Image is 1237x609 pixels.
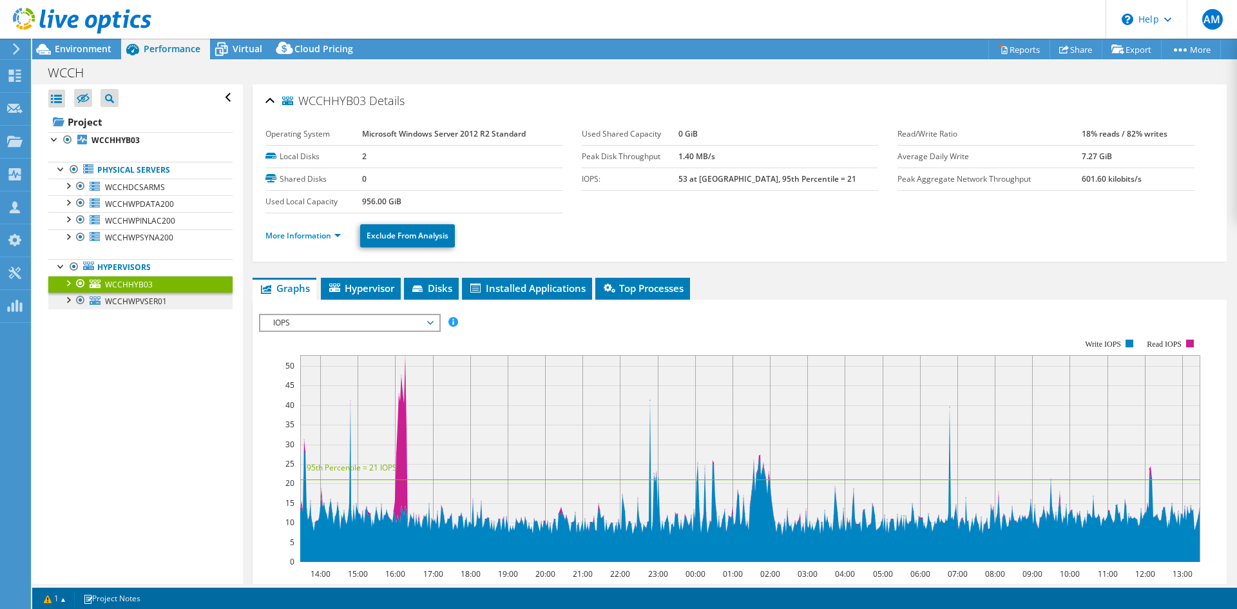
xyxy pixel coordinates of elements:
span: WCCHHYB03 [282,95,366,108]
a: WCCHWPVSER01 [48,293,233,309]
text: 20:00 [535,568,555,579]
span: AM [1202,9,1223,30]
span: Cloud Pricing [294,43,353,55]
label: Peak Disk Throughput [582,150,678,163]
label: Used Local Capacity [265,195,361,208]
text: 17:00 [423,568,443,579]
a: Reports [988,39,1050,59]
text: 07:00 [948,568,968,579]
text: 0 [290,556,294,567]
text: 06:00 [910,568,930,579]
text: 22:00 [610,568,630,579]
label: Operating System [265,128,361,140]
label: Read/Write Ratio [897,128,1082,140]
text: 10 [285,517,294,528]
span: IOPS [267,315,432,331]
text: 5 [290,537,294,548]
label: IOPS: [582,173,678,186]
span: WCCHHYB03 [105,279,153,290]
b: 0 [362,173,367,184]
b: 956.00 GiB [362,196,401,207]
a: Project Notes [74,590,149,606]
text: 50 [285,360,294,371]
a: More Information [265,230,341,241]
text: 30 [285,439,294,450]
text: 25 [285,458,294,469]
span: Graphs [259,282,310,295]
text: 45 [285,380,294,391]
text: 10:00 [1060,568,1080,579]
span: Details [369,93,405,108]
b: 0 GiB [678,128,698,139]
b: WCCHHYB03 [91,135,140,146]
a: WCCHWPINLAC200 [48,212,233,229]
text: Read IOPS [1147,340,1182,349]
text: 40 [285,400,294,411]
a: Hypervisors [48,259,233,276]
a: WCCHDCSARMS [48,179,233,195]
span: WCCHWPINLAC200 [105,215,175,226]
svg: \n [1122,14,1133,25]
text: 21:00 [573,568,593,579]
text: 18:00 [461,568,481,579]
text: 14:00 [311,568,331,579]
a: WCCHWPSYNA200 [48,229,233,246]
text: 19:00 [498,568,518,579]
a: Exclude From Analysis [360,224,455,247]
label: Local Disks [265,150,361,163]
span: WCCHWPVSER01 [105,296,167,307]
b: Microsoft Windows Server 2012 R2 Standard [362,128,526,139]
b: 7.27 GiB [1082,151,1112,162]
text: 09:00 [1022,568,1042,579]
text: 15 [285,498,294,508]
text: 13:00 [1173,568,1193,579]
text: 95th Percentile = 21 IOPS [307,462,397,473]
a: WCCHHYB03 [48,276,233,293]
label: Average Daily Write [897,150,1082,163]
label: Peak Aggregate Network Throughput [897,173,1082,186]
span: WCCHDCSARMS [105,182,165,193]
text: 11:00 [1098,568,1118,579]
span: WCCHWPDATA200 [105,198,174,209]
text: 12:00 [1135,568,1155,579]
b: 18% reads / 82% writes [1082,128,1167,139]
span: Performance [144,43,200,55]
text: 02:00 [760,568,780,579]
text: 16:00 [385,568,405,579]
text: 23:00 [648,568,668,579]
text: 01:00 [723,568,743,579]
label: Used Shared Capacity [582,128,678,140]
text: 15:00 [348,568,368,579]
a: Project [48,111,233,132]
a: Physical Servers [48,162,233,179]
text: Write IOPS [1085,340,1121,349]
text: 04:00 [835,568,855,579]
b: 2 [362,151,367,162]
a: WCCHWPDATA200 [48,195,233,212]
text: 03:00 [798,568,818,579]
span: Top Processes [602,282,684,295]
text: 05:00 [873,568,893,579]
b: 601.60 kilobits/s [1082,173,1142,184]
a: WCCHHYB03 [48,132,233,149]
text: 00:00 [686,568,705,579]
span: Environment [55,43,111,55]
span: Installed Applications [468,282,586,295]
label: Shared Disks [265,173,361,186]
a: 1 [35,590,75,606]
h1: WCCH [42,66,104,80]
span: Virtual [233,43,262,55]
a: More [1161,39,1221,59]
text: 08:00 [985,568,1005,579]
span: Disks [410,282,452,295]
a: Export [1102,39,1162,59]
b: 1.40 MB/s [678,151,715,162]
span: Hypervisor [327,282,394,295]
a: Share [1050,39,1102,59]
b: 53 at [GEOGRAPHIC_DATA], 95th Percentile = 21 [678,173,856,184]
text: 35 [285,419,294,430]
text: 20 [285,478,294,488]
span: WCCHWPSYNA200 [105,232,173,243]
